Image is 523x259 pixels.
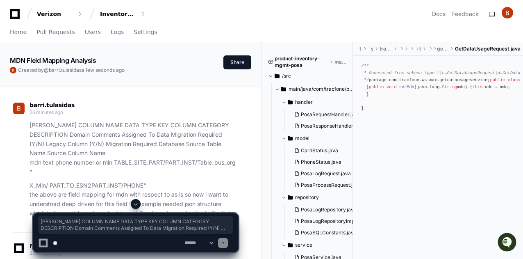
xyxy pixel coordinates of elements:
span: public [369,85,384,89]
svg: Directory [288,97,293,107]
app-text-character-animate: MDN Field Mapping Analysis [10,56,96,64]
span: getdatausageservice [437,46,448,52]
iframe: Open customer support [497,232,519,254]
span: barri.tulasidas [49,67,82,73]
span: PosaLogRequest.java [301,170,351,177]
button: PosaRequestHandler.java [291,109,362,120]
div: package com.tracfone.ws.max.getdatausageservice; implements java.io.Serializable { java.lang. mdn... [361,63,515,112]
span: this [472,85,482,89]
span: 26 minutes ago [30,109,63,115]
button: repository [281,191,360,204]
span: services [371,46,373,52]
span: Pull Requests [36,30,75,34]
button: Feedback [452,10,479,18]
span: Settings [134,30,157,34]
span: [PERSON_NAME] COLUMN NAME DATA TYPE KEY COLUMN CATEGORY DESCRIPTION Domain Comments Assigned To D... [41,218,231,231]
span: void [387,85,397,89]
span: public [490,78,505,83]
button: Start new chat [139,64,149,73]
span: Users [85,30,101,34]
button: CardStatus.java [291,145,361,156]
div: Verizon [37,10,72,18]
span: tracfone [359,46,361,52]
span: product-inventory-mgmt-posa [275,55,328,69]
a: Pull Requests [36,23,75,42]
button: main/java/com/tracfone/posa [275,83,353,96]
span: PosaResponseHandler.java [301,123,364,129]
span: @ [44,67,49,73]
span: GetDataUsageRequest.java [455,46,521,52]
a: Home [10,23,27,42]
img: 1756235613930-3d25f9e4-fa56-45dd-b3ad-e072dfbd1548 [8,61,23,76]
span: class [508,78,521,83]
span: handler [295,99,313,105]
span: tracfone-jaxws-clients [380,46,392,52]
button: Share [223,55,251,69]
span: barri.tulasidas [30,102,75,108]
div: Start new chat [28,61,134,69]
a: Settings [134,23,157,42]
button: model [281,132,360,145]
button: Verizon [34,7,86,21]
span: a few seconds ago [82,67,125,73]
img: ACg8ocLkNwoMFWWa3dWcTZnRGUtP6o1FDLREkKem-9kv8hyc6RbBZA=s96-c [13,103,25,114]
button: Inventory Management [97,7,149,21]
a: Powered byPylon [58,86,99,92]
img: PlayerZero [8,8,25,25]
span: Created by [18,67,125,73]
div: Welcome [8,33,149,46]
svg: Directory [275,71,280,81]
svg: Directory [288,133,293,143]
span: String [442,85,457,89]
span: main/java/com/tracfone/posa [289,86,353,92]
button: PhoneStatus.java [291,156,361,168]
span: /src [282,73,291,79]
button: PosaResponseHandler.java [291,120,362,132]
span: PhoneStatus.java [301,159,341,165]
span: PosaRequestHandler.java [301,111,360,118]
span: tracfone [419,46,421,52]
span: Logs [111,30,124,34]
div: We're offline, but we'll be back soon! [28,69,119,76]
a: Users [85,23,101,42]
button: handler [281,96,360,109]
svg: Directory [281,84,286,94]
p: X_Min/ PART_TO_ESN2PART_INST/PHONE" the above are field mapping for mdn with respect to as is so ... [30,181,238,218]
span: Pylon [82,86,99,92]
span: setMdn [399,85,414,89]
span: model [295,135,309,142]
span: PosaProcessRequest.java [301,182,361,188]
img: ACg8ocLkNwoMFWWa3dWcTZnRGUtP6o1FDLREkKem-9kv8hyc6RbBZA=s96-c [10,67,16,73]
span: repository [295,194,319,201]
button: PosaProcessRequest.java [291,179,361,191]
button: /src [268,69,347,83]
img: ACg8ocLkNwoMFWWa3dWcTZnRGUtP6o1FDLREkKem-9kv8hyc6RbBZA=s96-c [502,7,513,18]
button: PosaLogRequest.java [291,168,361,179]
span: master [334,59,347,65]
p: [PERSON_NAME] COLUMN NAME DATA TYPE KEY COLUMN CATEGORY DESCRIPTION Domain Comments Assigned To D... [30,121,238,177]
a: Docs [432,10,446,18]
span: Home [10,30,27,34]
div: Inventory Management [100,10,135,18]
a: Logs [111,23,124,42]
svg: Directory [288,193,293,202]
span: CardStatus.java [301,147,338,154]
span: (java.lang. mdn) [414,85,467,89]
